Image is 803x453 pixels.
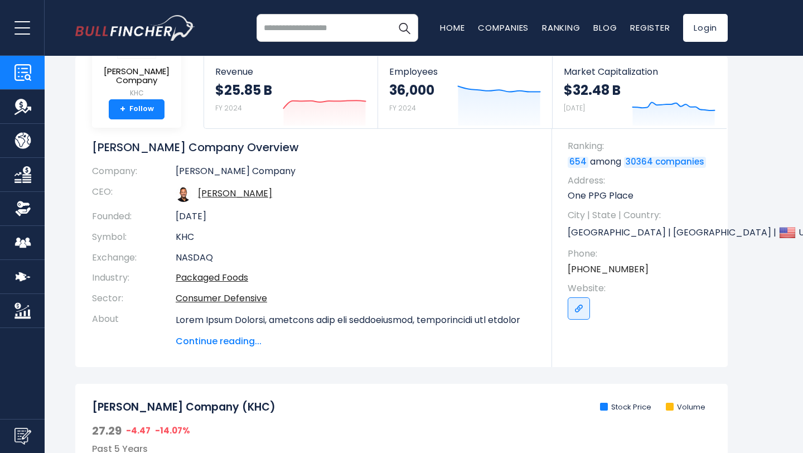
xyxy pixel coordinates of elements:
img: Ownership [14,200,31,217]
a: [PHONE_NUMBER] [568,263,649,276]
h1: [PERSON_NAME] Company Overview [92,140,535,155]
span: -4.47 [126,425,151,436]
a: Consumer Defensive [176,292,267,305]
td: NASDAQ [176,248,535,268]
small: KHC [101,88,172,98]
small: FY 2024 [215,103,242,113]
a: 30364 companies [624,157,706,168]
span: Website: [568,282,717,295]
strong: 36,000 [389,81,434,99]
small: FY 2024 [389,103,416,113]
span: Revenue [215,66,366,77]
th: Founded: [92,206,176,227]
span: -14.07% [155,425,190,436]
strong: $32.48 B [564,81,621,99]
p: [GEOGRAPHIC_DATA] | [GEOGRAPHIC_DATA] | US [568,224,717,241]
a: Revenue $25.85 B FY 2024 [204,56,378,128]
span: Market Capitalization [564,66,715,77]
span: Employees [389,66,540,77]
span: City | State | Country: [568,209,717,221]
img: bullfincher logo [75,15,195,41]
th: About [92,309,176,348]
td: KHC [176,227,535,248]
th: Exchange: [92,248,176,268]
li: Stock Price [600,403,651,412]
td: [PERSON_NAME] Company [176,166,535,182]
a: Blog [593,22,617,33]
a: [PERSON_NAME] Company KHC [100,21,173,99]
button: Search [390,14,418,42]
img: carlos-abrams-rivera.jpg [176,186,191,202]
li: Volume [666,403,705,412]
a: Market Capitalization $32.48 B [DATE] [553,56,727,128]
strong: + [120,104,125,114]
span: Address: [568,175,717,187]
p: among [568,156,717,168]
th: Company: [92,166,176,182]
th: Symbol: [92,227,176,248]
span: Phone: [568,248,717,260]
a: ceo [198,187,272,200]
h2: [PERSON_NAME] Company (KHC) [92,401,275,415]
a: Ranking [542,22,580,33]
a: Register [630,22,670,33]
a: Companies [478,22,529,33]
span: 27.29 [92,423,122,438]
span: Ranking: [568,140,717,152]
a: +Follow [109,99,165,119]
a: Go to homepage [75,15,195,41]
a: Home [440,22,465,33]
a: 654 [568,157,588,168]
th: CEO: [92,182,176,206]
strong: $25.85 B [215,81,272,99]
a: Login [683,14,728,42]
th: Sector: [92,288,176,309]
p: One PPG Place [568,190,717,202]
th: Industry: [92,268,176,288]
a: Packaged Foods [176,271,248,284]
span: [PERSON_NAME] Company [101,67,172,85]
a: Employees 36,000 FY 2024 [378,56,552,128]
small: [DATE] [564,103,585,113]
td: [DATE] [176,206,535,227]
a: Go to link [568,297,590,320]
span: Continue reading... [176,335,535,348]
